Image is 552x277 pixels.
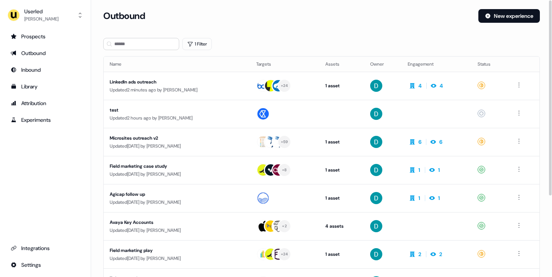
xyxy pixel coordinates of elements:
div: 1 asset [325,82,358,90]
div: Prospects [11,33,80,40]
a: Go to experiments [6,114,85,126]
button: New experience [478,9,540,23]
a: Go to attribution [6,97,85,109]
div: 1 [438,166,440,174]
img: David [370,192,382,204]
div: 1 asset [325,166,358,174]
th: Assets [319,57,364,72]
div: + 8 [282,167,287,173]
th: Targets [250,57,319,72]
div: 2 [439,250,442,258]
div: 1 asset [325,138,358,146]
div: Agicap follow up [110,190,244,198]
div: Outbound [11,49,80,57]
div: LinkedIn ads outreach [110,78,244,86]
div: Field marketing case study [110,162,244,170]
div: Updated [DATE] by [PERSON_NAME] [110,170,244,178]
div: Integrations [11,244,80,252]
img: David [370,220,382,232]
div: Settings [11,261,80,269]
div: Userled [24,8,58,15]
div: 6 [439,138,442,146]
div: Microsites outreach v2 [110,134,244,142]
button: Userled[PERSON_NAME] [6,6,85,24]
div: + 59 [281,138,288,145]
th: Name [104,57,250,72]
img: David [370,80,382,92]
div: Attribution [11,99,80,107]
div: Updated [DATE] by [PERSON_NAME] [110,255,244,262]
h3: Outbound [103,10,145,22]
div: Field marketing play [110,247,244,254]
div: Experiments [11,116,80,124]
div: [PERSON_NAME] [24,15,58,23]
a: Go to integrations [6,242,85,254]
div: 4 [418,82,422,90]
th: Engagement [402,57,472,72]
div: + 24 [281,82,288,89]
a: Go to prospects [6,30,85,42]
img: David [370,248,382,260]
div: 4 [440,82,443,90]
div: Library [11,83,80,90]
div: Inbound [11,66,80,74]
button: 1 Filter [182,38,212,50]
div: 1 [438,194,440,202]
a: Go to Inbound [6,64,85,76]
a: Go to outbound experience [6,47,85,59]
div: 1 asset [325,194,358,202]
div: 1 asset [325,250,358,258]
img: David [370,164,382,176]
a: Go to integrations [6,259,85,271]
th: Status [472,57,508,72]
div: Updated [DATE] by [PERSON_NAME] [110,142,244,150]
div: 2 [418,250,421,258]
div: 1 [418,166,420,174]
div: Updated [DATE] by [PERSON_NAME] [110,227,244,234]
div: Avaya Key Accounts [110,219,244,226]
div: Updated [DATE] by [PERSON_NAME] [110,198,244,206]
div: test [110,106,244,114]
div: 4 assets [325,222,358,230]
div: + 2 [282,223,287,230]
div: Updated 2 hours ago by [PERSON_NAME] [110,114,244,122]
a: Go to templates [6,80,85,93]
div: 6 [418,138,421,146]
th: Owner [364,57,402,72]
div: 1 [418,194,420,202]
img: David [370,136,382,148]
div: + 24 [281,251,288,258]
div: Updated 2 minutes ago by [PERSON_NAME] [110,86,244,94]
img: David [370,108,382,120]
